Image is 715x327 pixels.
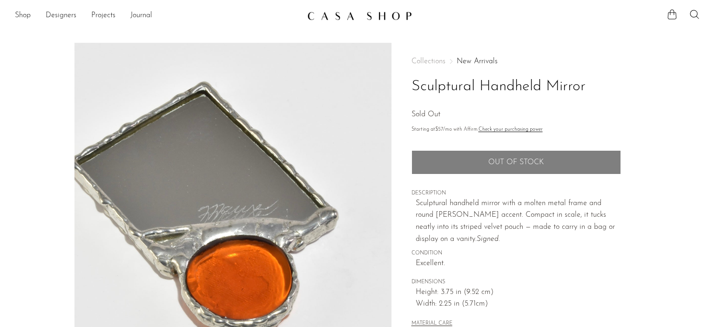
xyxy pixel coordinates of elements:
a: New Arrivals [457,58,498,65]
span: Height: 3.75 in (9.52 cm) [416,287,621,299]
em: Signed. [477,235,500,243]
span: CONDITION [411,249,621,258]
p: Sculptural handheld mirror with a molten metal frame and round [PERSON_NAME] accent. Compact in s... [416,198,621,245]
span: Out of stock [488,158,544,167]
span: $57 [435,127,443,132]
p: Starting at /mo with Affirm. [411,126,621,134]
a: Shop [15,10,31,22]
span: Excellent. [416,258,621,270]
span: DIMENSIONS [411,278,621,287]
span: Width: 2.25 in (5.71cm) [416,298,621,310]
ul: NEW HEADER MENU [15,8,300,24]
nav: Breadcrumbs [411,58,621,65]
a: Projects [91,10,115,22]
a: Check your purchasing power - Learn more about Affirm Financing (opens in modal) [479,127,543,132]
button: Add to cart [411,150,621,174]
h1: Sculptural Handheld Mirror [411,75,621,99]
a: Journal [130,10,152,22]
nav: Desktop navigation [15,8,300,24]
a: Designers [46,10,76,22]
span: Collections [411,58,445,65]
span: Sold Out [411,111,440,118]
span: DESCRIPTION [411,189,621,198]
